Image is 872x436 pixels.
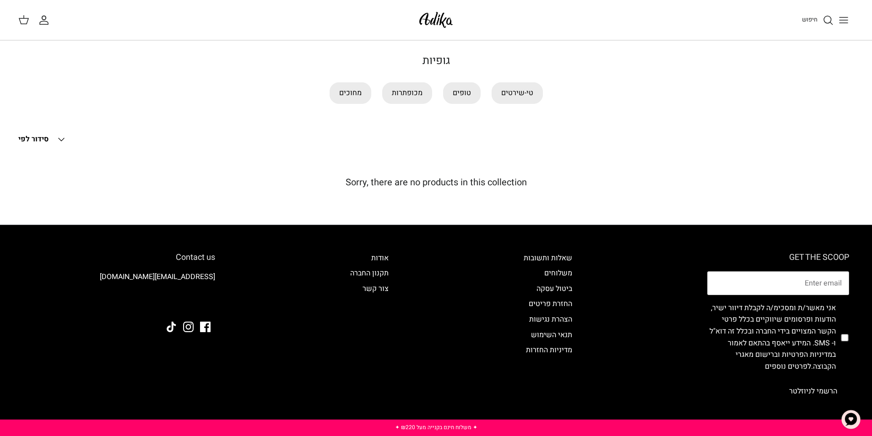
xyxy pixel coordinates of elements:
h5: Sorry, there are no products in this collection [18,177,854,188]
button: סידור לפי [18,129,67,150]
div: Secondary navigation [515,253,581,403]
h6: GET THE SCOOP [707,253,849,263]
a: תנאי השימוש [531,329,572,340]
a: ביטול עסקה [536,283,572,294]
div: Secondary navigation [341,253,398,403]
a: ✦ משלוח חינם בקנייה מעל ₪220 ✦ [395,423,477,431]
h1: גופיות [116,54,757,68]
a: תקנון החברה [350,268,389,279]
button: Toggle menu [834,10,854,30]
img: Adika IL [190,297,215,309]
a: צור קשר [363,283,389,294]
a: Tiktok [166,322,177,332]
a: Facebook [200,322,211,332]
a: משלוחים [544,268,572,279]
a: מדיניות החזרות [526,344,572,355]
button: צ'אט [837,406,865,433]
a: [EMAIL_ADDRESS][DOMAIN_NAME] [100,271,215,282]
label: אני מאשר/ת ומסכימ/ה לקבלת דיוור ישיר, הודעות ופרסומים שיווקיים בכלל פרטי הקשר המצויים בידי החברה ... [707,302,836,373]
span: חיפוש [802,15,818,24]
a: לפרטים נוספים [765,361,811,372]
span: סידור לפי [18,134,49,145]
a: החשבון שלי [38,15,53,26]
h6: Contact us [23,253,215,263]
a: מחוכים [330,82,371,104]
a: חיפוש [802,15,834,26]
input: Email [707,271,849,295]
a: אודות [371,253,389,264]
a: Instagram [183,322,194,332]
button: הרשמי לניוזלטר [777,380,849,403]
a: טופים [443,82,481,104]
a: החזרת פריטים [529,298,572,309]
a: טי-שירטים [492,82,543,104]
img: Adika IL [417,9,455,31]
a: מכופתרות [382,82,432,104]
a: שאלות ותשובות [524,253,572,264]
a: הצהרת נגישות [529,314,572,325]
